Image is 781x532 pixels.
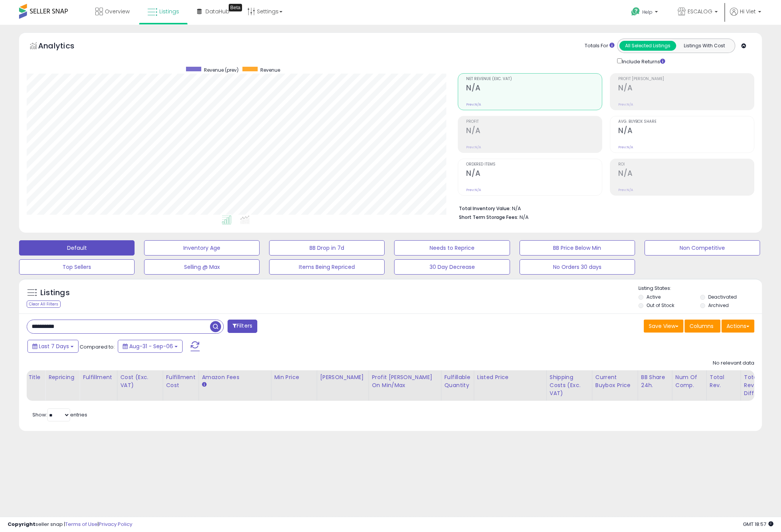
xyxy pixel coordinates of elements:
[619,41,676,51] button: All Selected Listings
[618,120,754,124] span: Avg. Buybox Share
[585,42,614,50] div: Totals For
[618,84,754,94] h2: N/A
[675,373,703,389] div: Num of Comp.
[320,373,366,381] div: [PERSON_NAME]
[708,294,737,300] label: Deactivated
[631,7,640,16] i: Get Help
[466,188,481,192] small: Prev: N/A
[205,8,229,15] span: DataHub
[274,373,314,381] div: Min Price
[105,8,130,15] span: Overview
[618,162,754,167] span: ROI
[477,373,543,381] div: Listed Price
[466,126,602,137] h2: N/A
[645,240,760,256] button: Non Competitive
[520,214,529,221] span: N/A
[625,1,666,25] a: Help
[27,301,61,308] div: Clear All Filters
[32,411,87,418] span: Show: entries
[618,169,754,179] h2: N/A
[466,102,481,107] small: Prev: N/A
[80,343,115,350] span: Compared to:
[202,373,268,381] div: Amazon Fees
[688,8,712,15] span: ESCALOG
[713,360,754,367] div: No relevant data
[39,342,69,350] span: Last 7 Days
[638,285,762,292] p: Listing States:
[459,205,511,212] b: Total Inventory Value:
[676,41,733,51] button: Listings With Cost
[28,373,42,381] div: Title
[618,77,754,81] span: Profit [PERSON_NAME]
[83,373,114,381] div: Fulfillment
[19,240,135,256] button: Default
[642,9,653,15] span: Help
[202,381,207,388] small: Amazon Fees.
[611,57,674,66] div: Include Returns
[646,294,661,300] label: Active
[166,373,196,389] div: Fulfillment Cost
[644,320,683,333] button: Save View
[444,373,471,389] div: Fulfillable Quantity
[708,302,729,309] label: Archived
[520,259,635,275] button: No Orders 30 days
[466,169,602,179] h2: N/A
[144,259,260,275] button: Selling @ Max
[722,320,754,333] button: Actions
[466,162,602,167] span: Ordered Items
[372,373,438,389] div: Profit [PERSON_NAME] on Min/Max
[27,340,79,353] button: Last 7 Days
[641,373,669,389] div: BB Share 24h.
[369,370,441,401] th: The percentage added to the cost of goods (COGS) that forms the calculator for Min & Max prices.
[118,340,183,353] button: Aug-31 - Sep-06
[466,84,602,94] h2: N/A
[466,145,481,149] small: Prev: N/A
[40,288,70,298] h5: Listings
[38,40,89,53] h5: Analytics
[618,145,633,149] small: Prev: N/A
[204,67,239,73] span: Revenue (prev)
[730,8,761,25] a: Hi Viet
[459,203,749,212] li: N/A
[394,240,510,256] button: Needs to Reprice
[690,322,714,330] span: Columns
[260,67,280,73] span: Revenue
[646,302,674,309] label: Out of Stock
[228,320,257,333] button: Filters
[48,373,76,381] div: Repricing
[466,77,602,81] span: Net Revenue (Exc. VAT)
[618,102,633,107] small: Prev: N/A
[129,342,173,350] span: Aug-31 - Sep-06
[459,214,518,220] b: Short Term Storage Fees:
[466,120,602,124] span: Profit
[618,188,633,192] small: Prev: N/A
[685,320,720,333] button: Columns
[120,373,160,389] div: Cost (Exc. VAT)
[740,8,756,15] span: Hi Viet
[269,240,385,256] button: BB Drop in 7d
[269,259,385,275] button: Items Being Repriced
[229,4,242,11] div: Tooltip anchor
[595,373,635,389] div: Current Buybox Price
[550,373,589,397] div: Shipping Costs (Exc. VAT)
[19,259,135,275] button: Top Sellers
[520,240,635,256] button: BB Price Below Min
[618,126,754,137] h2: N/A
[710,373,738,389] div: Total Rev.
[159,8,179,15] span: Listings
[744,373,759,397] div: Total Rev. Diff.
[144,240,260,256] button: Inventory Age
[394,259,510,275] button: 30 Day Decrease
